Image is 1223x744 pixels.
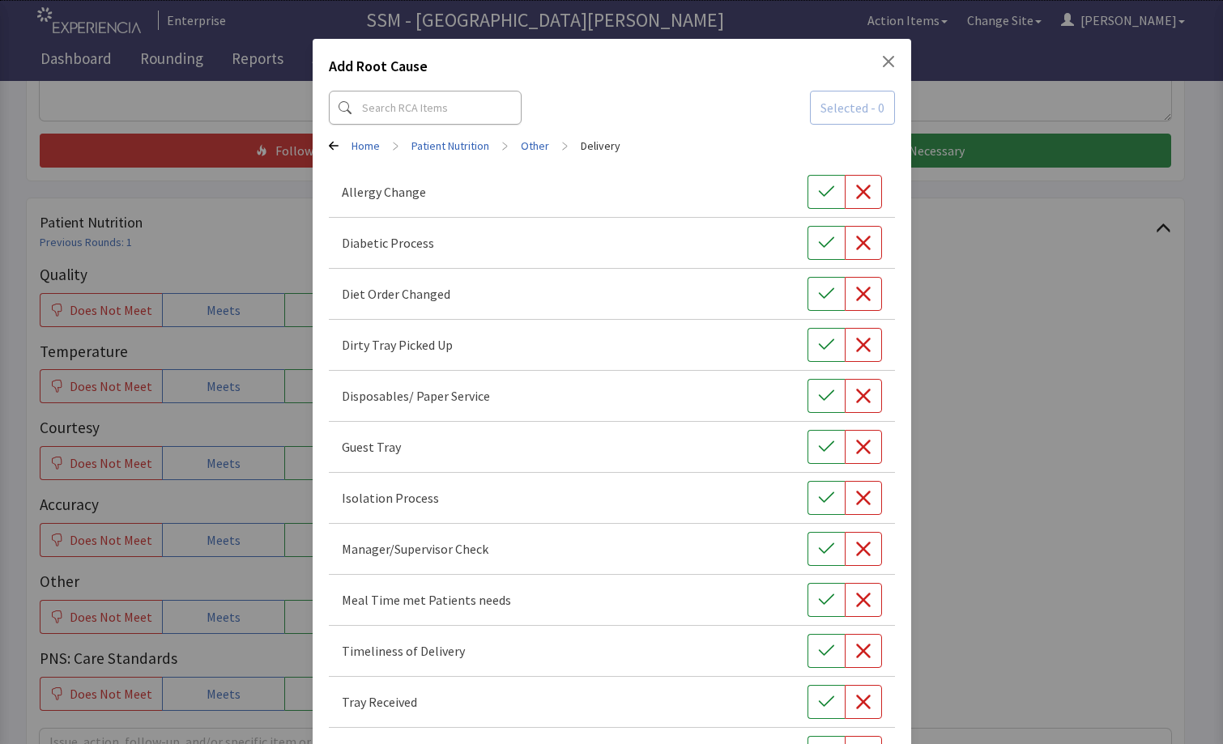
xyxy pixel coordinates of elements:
[342,437,401,457] p: Guest Tray
[342,539,488,559] p: Manager/Supervisor Check
[342,641,465,661] p: Timeliness of Delivery
[342,233,434,253] p: Diabetic Process
[393,130,398,162] span: >
[329,55,428,84] h2: Add Root Cause
[342,335,453,355] p: Dirty Tray Picked Up
[342,284,450,304] p: Diet Order Changed
[342,488,439,508] p: Isolation Process
[581,138,620,154] a: Delivery
[342,692,417,712] p: Tray Received
[342,386,490,406] p: Disposables/ Paper Service
[882,55,895,68] button: Close
[521,138,549,154] a: Other
[411,138,489,154] a: Patient Nutrition
[342,182,426,202] p: Allergy Change
[342,590,511,610] p: Meal Time met Patients needs
[502,130,508,162] span: >
[329,91,522,125] input: Search RCA Items
[352,138,380,154] a: Home
[562,130,568,162] span: >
